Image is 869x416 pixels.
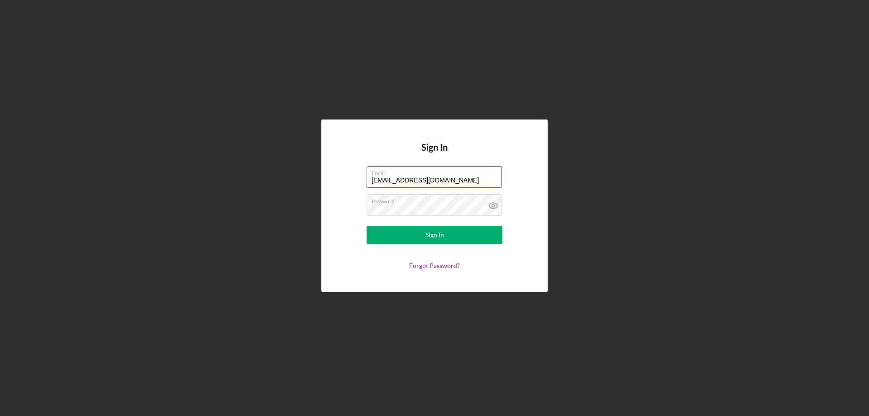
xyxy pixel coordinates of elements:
[372,195,502,205] label: Password
[425,226,444,244] div: Sign In
[421,142,448,166] h4: Sign In
[409,262,460,269] a: Forgot Password?
[367,226,502,244] button: Sign In
[372,167,502,177] label: Email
